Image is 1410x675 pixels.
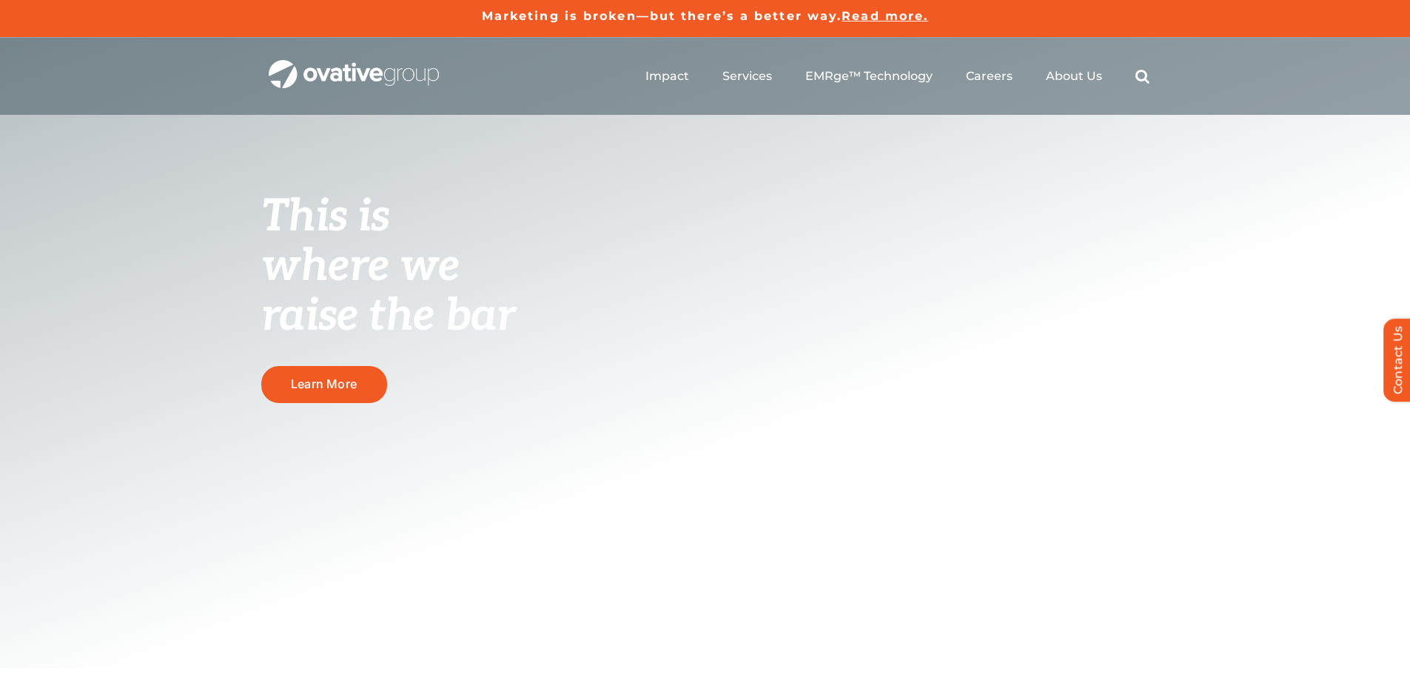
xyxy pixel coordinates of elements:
a: Marketing is broken—but there’s a better way. [482,9,842,23]
a: Careers [966,69,1013,84]
a: Search [1135,69,1149,84]
a: OG_Full_horizontal_WHT [269,59,439,73]
span: where we raise the bar [261,240,515,343]
a: EMRge™ Technology [805,69,933,84]
a: Learn More [261,366,387,402]
a: Read more. [842,9,928,23]
span: This is [261,190,390,244]
a: Impact [645,69,689,84]
a: About Us [1046,69,1102,84]
nav: Menu [645,53,1149,100]
a: Services [722,69,772,84]
span: Learn More [291,377,357,391]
